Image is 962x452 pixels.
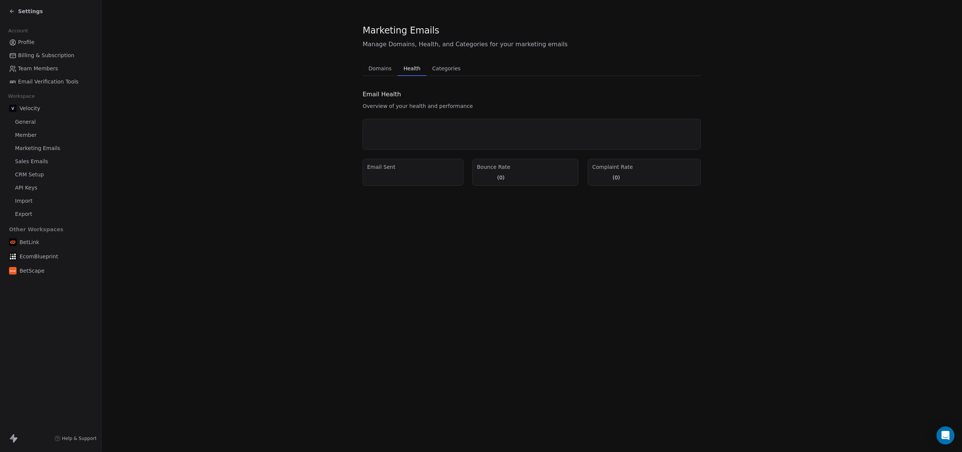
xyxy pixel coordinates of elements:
img: 3.png [9,105,17,112]
span: EcomBlueprint [20,253,58,260]
div: Email Sent [367,163,459,171]
span: Email Verification Tools [18,78,79,86]
a: Import [6,195,95,207]
a: Team Members [6,62,95,75]
span: Member [15,131,37,139]
span: Import [15,197,32,205]
a: Email Verification Tools [6,76,95,88]
img: faviconV2.png [9,253,17,260]
a: Marketing Emails [6,142,95,155]
div: Bounce Rate [477,163,574,171]
span: API Keys [15,184,37,192]
span: Sales Emails [15,158,48,165]
a: Sales Emails [6,155,95,168]
span: Profile [18,38,35,46]
span: Velocity [20,105,40,112]
span: Marketing Emails [363,25,439,36]
span: Health [401,63,424,74]
span: General [15,118,36,126]
a: API Keys [6,182,95,194]
span: Email Health [363,90,401,99]
span: CRM Setup [15,171,44,179]
span: BetLink [20,238,39,246]
span: Export [15,210,32,218]
a: General [6,116,95,128]
span: Other Workspaces [6,223,67,235]
a: Settings [9,8,43,15]
span: Billing & Subscription [18,52,74,59]
span: Marketing Emails [15,144,60,152]
span: Categories [429,63,463,74]
div: Complaint Rate [592,163,696,171]
img: logo-forms-betscape.jpg [9,267,17,275]
span: Account [5,25,31,36]
span: Manage Domains, Health, and Categories for your marketing emails [363,40,701,49]
div: (0) [497,174,505,181]
span: Overview of your health and performance [363,102,473,110]
span: Team Members [18,65,58,73]
span: Workspace [5,91,38,102]
span: Help & Support [62,435,97,441]
a: Member [6,129,95,141]
a: Export [6,208,95,220]
div: (0) [613,174,620,181]
span: BetScape [20,267,44,275]
a: Profile [6,36,95,49]
span: Domains [366,63,395,74]
a: Billing & Subscription [6,49,95,62]
img: icon.png [9,238,17,246]
a: Help & Support [54,435,97,441]
div: Open Intercom Messenger [936,426,954,444]
a: CRM Setup [6,168,95,181]
span: Settings [18,8,43,15]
